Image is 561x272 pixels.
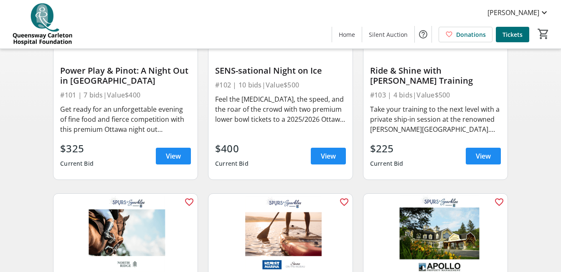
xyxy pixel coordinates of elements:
[215,79,346,91] div: #102 | 10 bids | Value $500
[370,66,501,86] div: Ride & Shine with [PERSON_NAME] Training
[494,197,504,207] mat-icon: favorite_outline
[370,141,404,156] div: $225
[215,141,249,156] div: $400
[60,141,94,156] div: $325
[60,66,191,86] div: Power Play & Pinot: A Night Out in [GEOGRAPHIC_DATA]
[321,151,336,161] span: View
[332,27,362,42] a: Home
[466,148,501,164] a: View
[503,30,523,39] span: Tickets
[184,197,194,207] mat-icon: favorite_outline
[166,151,181,161] span: View
[339,197,349,207] mat-icon: favorite_outline
[481,6,556,19] button: [PERSON_NAME]
[5,3,79,45] img: QCH Foundation's Logo
[456,30,486,39] span: Donations
[370,89,501,101] div: #103 | 4 bids | Value $500
[215,94,346,124] div: Feel the [MEDICAL_DATA], the speed, and the roar of the crowd with two premium lower bowl tickets...
[362,27,414,42] a: Silent Auction
[370,156,404,171] div: Current Bid
[215,156,249,171] div: Current Bid
[215,66,346,76] div: SENS-sational Night on Ice
[487,8,539,18] span: [PERSON_NAME]
[370,104,501,134] div: Take your training to the next level with a private ship-in session at the renowned [PERSON_NAME]...
[156,148,191,164] a: View
[60,156,94,171] div: Current Bid
[369,30,408,39] span: Silent Auction
[60,104,191,134] div: Get ready for an unforgettable evening of fine food and fierce competition with this premium Otta...
[439,27,492,42] a: Donations
[476,151,491,161] span: View
[311,148,346,164] a: View
[536,26,551,41] button: Cart
[339,30,355,39] span: Home
[60,89,191,101] div: #101 | 7 bids | Value $400
[496,27,529,42] a: Tickets
[415,26,432,43] button: Help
